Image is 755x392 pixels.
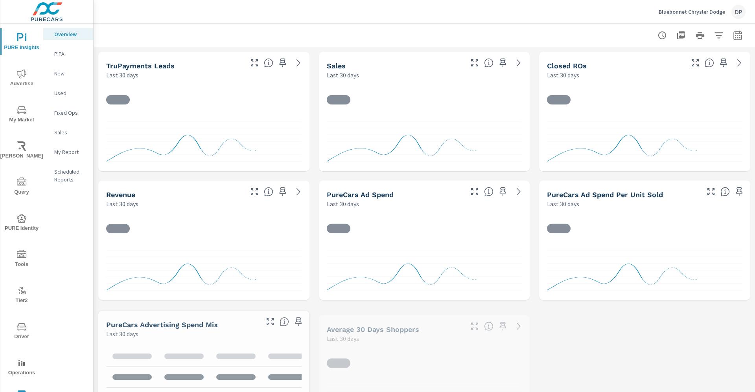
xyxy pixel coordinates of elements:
a: See more details in report [292,185,305,198]
span: Tier2 [3,286,41,305]
div: Used [43,87,93,99]
span: Save this to your personalized report [276,185,289,198]
span: Total cost of media for all PureCars channels for the selected dealership group over the selected... [484,187,494,196]
span: Save this to your personalized report [497,57,509,69]
span: The number of truPayments leads. [264,58,273,68]
h5: PureCars Ad Spend Per Unit Sold [547,191,663,199]
span: Average cost of advertising per each vehicle sold at the dealer over the selected date range. The... [720,187,730,196]
a: See more details in report [512,320,525,333]
p: Last 30 days [106,199,138,209]
div: Overview [43,28,93,40]
span: Tools [3,250,41,269]
span: Save this to your personalized report [292,315,305,328]
a: See more details in report [733,57,746,69]
h5: PureCars Ad Spend [327,191,394,199]
span: Number of vehicles sold by the dealership over the selected date range. [Source: This data is sou... [484,58,494,68]
span: Save this to your personalized report [733,185,746,198]
span: Save this to your personalized report [497,320,509,333]
span: A rolling 30 day total of daily Shoppers on the dealership website, averaged over the selected da... [484,322,494,331]
button: "Export Report to PDF" [673,27,689,43]
div: My Report [43,146,93,158]
p: Last 30 days [327,199,359,209]
p: Sales [54,128,87,136]
span: PURE Identity [3,214,41,233]
p: Scheduled Reports [54,168,87,183]
p: Used [54,89,87,97]
a: See more details in report [292,57,305,69]
span: [PERSON_NAME] [3,141,41,161]
div: Scheduled Reports [43,166,93,185]
span: This table looks at how you compare to the amount of budget you spend per channel as opposed to y... [280,317,289,326]
p: Fixed Ops [54,109,87,117]
span: Number of Repair Orders Closed by the selected dealership group over the selected time range. [So... [705,58,714,68]
span: Save this to your personalized report [276,57,289,69]
div: New [43,68,93,79]
p: Last 30 days [327,334,359,343]
a: See more details in report [512,57,525,69]
button: Make Fullscreen [468,185,481,198]
span: Driver [3,322,41,341]
h5: Revenue [106,191,135,199]
p: Bluebonnet Chrysler Dodge [659,8,725,15]
span: Total sales revenue over the selected date range. [Source: This data is sourced from the dealer’s... [264,187,273,196]
h5: PureCars Advertising Spend Mix [106,321,218,329]
span: My Market [3,105,41,125]
div: PIPA [43,48,93,60]
p: My Report [54,148,87,156]
button: Print Report [692,27,708,43]
span: Save this to your personalized report [497,185,509,198]
h5: Sales [327,62,346,70]
button: Make Fullscreen [468,57,481,69]
span: Operations [3,358,41,377]
button: Make Fullscreen [689,57,702,69]
button: Select Date Range [730,27,746,43]
button: Make Fullscreen [705,185,717,198]
div: DP [731,5,746,19]
h5: Average 30 Days Shoppers [327,325,419,333]
p: Last 30 days [547,199,579,209]
button: Make Fullscreen [468,320,481,333]
button: Make Fullscreen [248,185,261,198]
h5: Closed ROs [547,62,587,70]
span: Advertise [3,69,41,88]
button: Apply Filters [711,27,727,43]
span: PURE Insights [3,33,41,52]
h5: truPayments Leads [106,62,175,70]
p: PIPA [54,50,87,58]
span: Query [3,178,41,197]
p: Last 30 days [106,329,138,339]
button: Make Fullscreen [264,315,276,328]
span: Save this to your personalized report [717,57,730,69]
p: Last 30 days [106,70,138,80]
div: Fixed Ops [43,107,93,119]
p: Overview [54,30,87,38]
p: New [54,70,87,77]
button: Make Fullscreen [248,57,261,69]
a: See more details in report [512,185,525,198]
p: Last 30 days [327,70,359,80]
p: Last 30 days [547,70,579,80]
div: Sales [43,126,93,138]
